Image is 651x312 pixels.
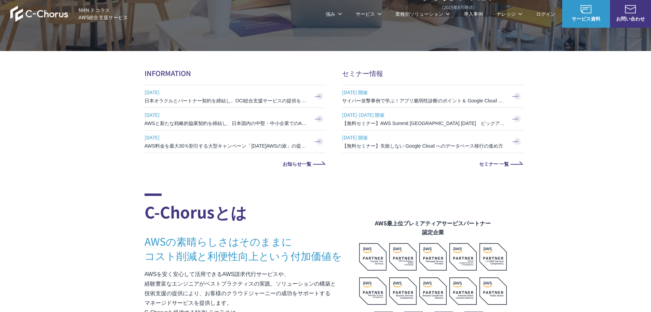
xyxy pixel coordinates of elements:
a: [DATE] 日本オラクルとパートナー契約を締結し、OCI総合支援サービスの提供を開始 [145,85,326,108]
h2: セミナー情報 [342,68,523,78]
a: セミナー 一覧 [342,161,523,166]
span: [DATE] [145,110,309,120]
p: 業種別ソリューション [395,10,450,17]
p: ナレッジ [497,10,523,17]
h3: 【無料セミナー】AWS Summit [GEOGRAPHIC_DATA] [DATE] ピックアップセッション [342,120,506,127]
a: [DATE] AWSと新たな戦略的協業契約を締結し、日本国内の中堅・中小企業でのAWS活用を加速 [145,108,326,130]
a: 導入事例 [464,10,483,17]
h3: 【無料セミナー】失敗しない Google Cloud へのデータベース移行の進め方 [342,142,506,149]
h2: INFORMATION [145,68,326,78]
a: [DATE] AWS料金を最大30％割引する大型キャンペーン「[DATE]AWSの旅」の提供を開始 [145,130,326,153]
span: [DATE] [145,132,309,142]
span: [DATE] 開催 [342,132,506,142]
h3: AWSの素晴らしさはそのままに コスト削減と利便性向上という付加価値を [145,234,359,263]
p: サービス [356,10,382,17]
h3: 日本オラクルとパートナー契約を締結し、OCI総合支援サービスの提供を開始 [145,97,309,104]
span: お問い合わせ [610,15,651,22]
h3: AWS料金を最大30％割引する大型キャンペーン「[DATE]AWSの旅」の提供を開始 [145,142,309,149]
img: お問い合わせ [625,5,636,13]
span: [DATE]-[DATE] 開催 [342,110,506,120]
span: NHN テコラス AWS総合支援サービス [79,7,128,21]
a: [DATE] 開催 【無料セミナー】失敗しない Google Cloud へのデータベース移行の進め方 [342,130,523,153]
h3: AWSと新たな戦略的協業契約を締結し、日本国内の中堅・中小企業でのAWS活用を加速 [145,120,309,127]
span: [DATE] [145,87,309,97]
figcaption: AWS最上位プレミアティアサービスパートナー 認定企業 [359,219,507,236]
h3: サイバー攻撃事例で学ぶ！アプリ脆弱性診断のポイント＆ Google Cloud セキュリティ対策 [342,97,506,104]
span: サービス資料 [562,15,610,22]
h2: C-Chorusとは [145,194,359,224]
span: [DATE] 開催 [342,87,506,97]
img: AWS総合支援サービス C-Chorus サービス資料 [581,5,592,13]
a: お知らせ一覧 [145,161,326,166]
a: ログイン [536,10,555,17]
a: [DATE] 開催 サイバー攻撃事例で学ぶ！アプリ脆弱性診断のポイント＆ Google Cloud セキュリティ対策 [342,85,523,108]
p: 強み [326,10,342,17]
a: AWS総合支援サービス C-Chorus NHN テコラスAWS総合支援サービス [10,5,128,22]
a: [DATE]-[DATE] 開催 【無料セミナー】AWS Summit [GEOGRAPHIC_DATA] [DATE] ピックアップセッション [342,108,523,130]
